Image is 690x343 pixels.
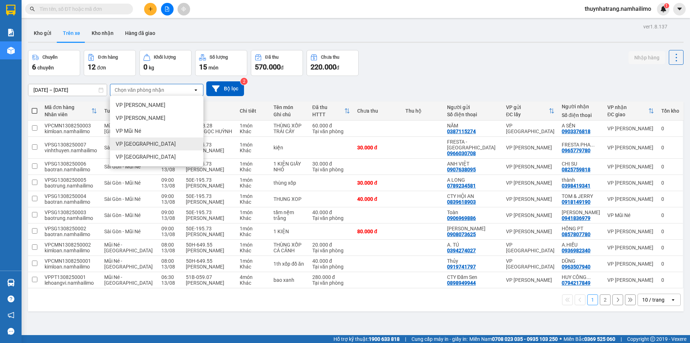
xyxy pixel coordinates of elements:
div: 0898949944 [447,280,476,286]
div: Đã thu [265,55,279,60]
div: Tại văn phòng [312,128,350,134]
div: 0839618903 [447,199,476,205]
span: Sài Gòn - Mũi Né [104,180,141,186]
span: Cung cấp máy in - giấy in: [411,335,468,343]
button: file-add [161,3,174,15]
div: TOM & JERRY [562,193,600,199]
div: VP gửi [506,104,549,110]
span: 6 [32,63,36,71]
div: Người nhận [562,104,600,109]
div: 1 món [240,142,266,148]
div: Chưa thu [357,108,398,114]
div: 50E-195.73 [186,193,233,199]
div: VP [PERSON_NAME] [607,245,654,251]
span: VP [PERSON_NAME] [116,114,165,122]
div: 50E-195.73 [186,177,233,183]
div: 0 [661,261,679,267]
div: Khác [240,128,266,134]
div: Tại văn phòng [312,167,350,172]
div: Khác [240,167,266,172]
div: 0394274027 [447,248,476,253]
div: Khác [240,215,266,221]
div: baotran.namhailimo [45,167,97,172]
div: Tại văn phòng [312,280,350,286]
div: 0 [661,229,679,234]
div: VPPT1308250001 [45,274,97,280]
span: search [30,6,35,12]
div: 13/08 [161,231,179,237]
span: VP [GEOGRAPHIC_DATA] [116,140,176,148]
span: 1 [665,3,668,8]
span: | [621,335,622,343]
img: icon-new-feature [660,6,667,12]
div: VPSG1308250003 [45,209,97,215]
div: 0 [661,212,679,218]
div: 0965779780 [562,148,590,153]
div: VPCMN1308250002 [45,242,97,248]
span: Mũi Né - [GEOGRAPHIC_DATA] [104,242,153,253]
div: 0908073625 [447,231,476,237]
div: VPSG1308250007 [45,142,97,148]
div: Khác [240,280,266,286]
div: Tên món [273,104,305,110]
div: [PERSON_NAME] [186,231,233,237]
div: HUY CÔNG TAI THÔNG [562,274,600,280]
span: 570.000 [255,63,281,71]
div: VP [PERSON_NAME] [607,229,654,234]
button: Kho nhận [86,24,119,42]
div: Chuyến [42,55,57,60]
div: 0936982340 [562,248,590,253]
div: 09:00 [161,177,179,183]
div: ĐC giao [607,112,648,117]
div: FRESTA PHAN THIẾT [562,142,600,148]
div: 13/08 [161,183,179,189]
div: 40.000 đ [312,209,350,215]
sup: 1 [664,3,669,8]
div: 80.000 đ [357,229,398,234]
span: 15 [199,63,207,71]
button: Hàng đã giao [119,24,161,42]
strong: 1900 633 818 [369,336,400,342]
div: 0906969886 [447,215,476,221]
div: Toàn [447,209,499,215]
span: thuynhatrang.namhailimo [579,4,657,13]
div: 13/08 [161,264,179,270]
div: 50H-638.28 [186,123,233,128]
input: Select a date range. [28,84,107,96]
span: đ [336,65,339,71]
button: Trên xe [57,24,86,42]
div: 1 món [240,258,266,264]
div: 0966030708 [447,150,476,156]
div: THÙNG XỐP TRÁI CÂY [273,123,305,134]
span: ... [586,274,591,280]
div: 4 món [240,274,266,280]
div: 08:00 [161,242,179,248]
div: 30.000 đ [357,180,398,186]
div: 0387115274 [447,128,476,134]
div: VP [GEOGRAPHIC_DATA] [506,258,555,270]
div: CTY Đầm Sen [447,274,499,280]
div: 0 [661,180,679,186]
div: 06:30 [161,274,179,280]
div: VP [PERSON_NAME] [506,164,555,170]
div: [PERSON_NAME] [186,148,233,153]
div: VPSG1308250005 [45,177,97,183]
span: Sài Gòn - Mũi Né [104,145,141,150]
div: 13/08 [161,248,179,253]
strong: 0708 023 035 - 0935 103 250 [492,336,558,342]
span: Miền Bắc [563,335,615,343]
div: 30.000 đ [312,161,350,167]
div: [PERSON_NAME] [186,248,233,253]
span: Mũi Né - [GEOGRAPHIC_DATA] [104,123,153,134]
span: Sài Gòn - Mũi Né [104,212,141,218]
span: Sài Gòn - Mũi Né [104,229,141,234]
span: Sài Gòn - Mũi Né [104,164,141,170]
div: Khác [240,148,266,153]
span: ... [590,142,595,148]
img: solution-icon [7,29,15,36]
span: aim [181,6,186,12]
div: kiện [273,145,305,150]
div: lehoangvi.namhailimo [45,280,97,286]
div: VP [PERSON_NAME] [506,229,555,234]
div: 0941836979 [562,215,590,221]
